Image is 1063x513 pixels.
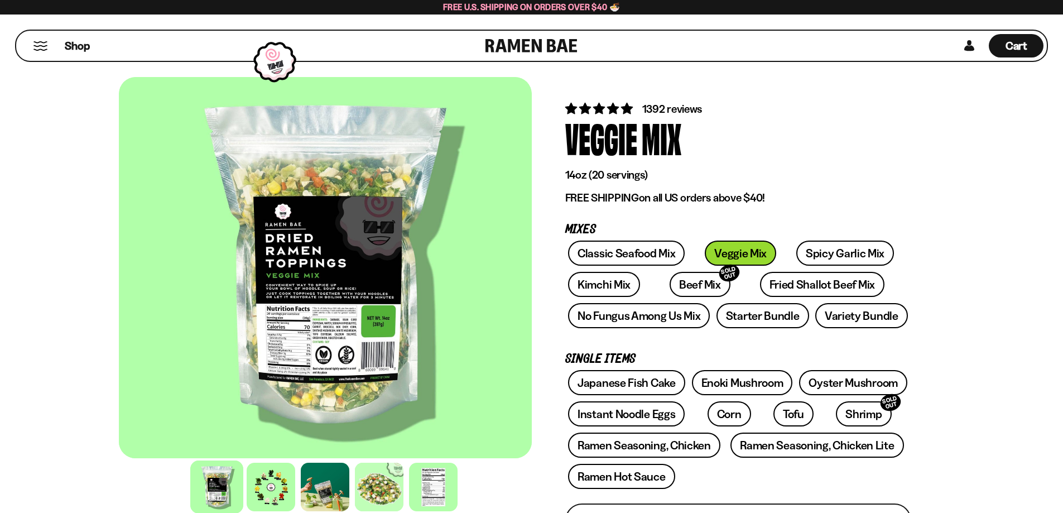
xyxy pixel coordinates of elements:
[568,241,685,266] a: Classic Seafood Mix
[799,370,907,395] a: Oyster Mushroom
[796,241,894,266] a: Spicy Garlic Mix
[670,272,730,297] a: Beef MixSOLD OUT
[568,433,720,458] a: Ramen Seasoning, Chicken
[565,168,911,182] p: 14oz (20 servings)
[760,272,884,297] a: Fried Shallot Beef Mix
[708,401,751,426] a: Corn
[642,117,681,159] div: Mix
[717,262,742,284] div: SOLD OUT
[878,392,903,414] div: SOLD OUT
[568,464,675,489] a: Ramen Hot Sauce
[716,303,809,328] a: Starter Bundle
[565,191,911,205] p: on all US orders above $40!
[443,2,620,12] span: Free U.S. Shipping on Orders over $40 🍜
[773,401,814,426] a: Tofu
[836,401,891,426] a: ShrimpSOLD OUT
[568,272,640,297] a: Kimchi Mix
[989,31,1043,61] a: Cart
[692,370,793,395] a: Enoki Mushroom
[730,433,903,458] a: Ramen Seasoning, Chicken Lite
[565,191,639,204] strong: FREE SHIPPING
[1006,39,1027,52] span: Cart
[568,401,685,426] a: Instant Noodle Eggs
[568,370,685,395] a: Japanese Fish Cake
[565,102,635,116] span: 4.76 stars
[65,39,90,54] span: Shop
[33,41,48,51] button: Mobile Menu Trigger
[565,354,911,365] p: Single Items
[65,34,90,57] a: Shop
[565,224,911,235] p: Mixes
[565,117,637,159] div: Veggie
[642,102,703,116] span: 1392 reviews
[568,303,710,328] a: No Fungus Among Us Mix
[815,303,908,328] a: Variety Bundle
